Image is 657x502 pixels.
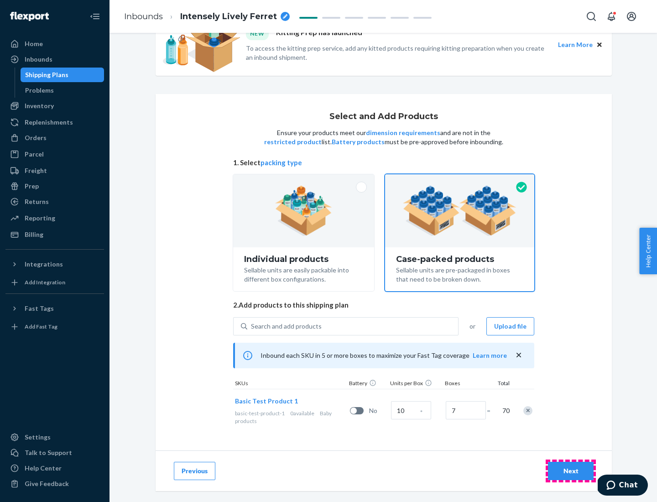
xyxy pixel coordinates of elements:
a: Help Center [5,461,104,476]
button: Basic Test Product 1 [235,397,298,406]
button: Learn more [473,351,507,360]
div: NEW [246,27,269,40]
div: Settings [25,433,51,442]
button: Integrations [5,257,104,272]
p: Ensure your products meet our and are not in the list. must be pre-approved before inbounding. [263,128,504,146]
button: Open account menu [622,7,641,26]
div: Sellable units are easily packable into different box configurations. [244,264,363,284]
a: Add Fast Tag [5,319,104,334]
a: Reporting [5,211,104,225]
div: Boxes [443,379,489,389]
div: Talk to Support [25,448,72,457]
button: Learn More [558,40,593,50]
div: Total [489,379,511,389]
iframe: Opens a widget where you can chat to one of our agents [598,475,648,497]
button: Battery products [332,137,385,146]
div: Returns [25,197,49,206]
button: Close Navigation [86,7,104,26]
button: Open Search Box [582,7,600,26]
input: Number of boxes [446,401,486,419]
span: 1. Select [233,158,534,167]
button: Close [594,40,605,50]
div: Give Feedback [25,479,69,488]
a: Prep [5,179,104,193]
div: Parcel [25,150,44,159]
span: No [369,406,387,415]
span: 2. Add products to this shipping plan [233,300,534,310]
p: Kitting Prep has launched [276,27,362,40]
button: Help Center [639,228,657,274]
div: Add Integration [25,278,65,286]
a: Shipping Plans [21,68,104,82]
button: packing type [261,158,302,167]
a: Inbounds [5,52,104,67]
span: 70 [501,406,510,415]
div: Orders [25,133,47,142]
div: Integrations [25,260,63,269]
div: Case-packed products [396,255,523,264]
button: Upload file [486,317,534,335]
a: Inventory [5,99,104,113]
span: 0 available [290,410,314,417]
a: Problems [21,83,104,98]
div: Units per Box [388,379,443,389]
ol: breadcrumbs [117,3,297,30]
div: Help Center [25,464,62,473]
span: basic-test-product-1 [235,410,285,417]
p: To access the kitting prep service, add any kitted products requiring kitting preparation when yo... [246,44,550,62]
button: dimension requirements [366,128,440,137]
button: restricted product [264,137,322,146]
a: Add Integration [5,275,104,290]
div: Problems [25,86,54,95]
div: SKUs [233,379,347,389]
div: Inbound each SKU in 5 or more boxes to maximize your Fast Tag coverage [233,343,534,368]
span: or [469,322,475,331]
input: Case Quantity [391,401,431,419]
div: Fast Tags [25,304,54,313]
div: Individual products [244,255,363,264]
div: Search and add products [251,322,322,331]
div: Next [556,466,586,476]
div: Baby products [235,409,346,425]
div: Remove Item [523,406,532,415]
h1: Select and Add Products [329,112,438,121]
img: case-pack.59cecea509d18c883b923b81aeac6d0b.png [403,186,516,236]
div: Add Fast Tag [25,323,57,330]
img: individual-pack.facf35554cb0f1810c75b2bd6df2d64e.png [275,186,332,236]
button: Open notifications [602,7,620,26]
span: = [487,406,496,415]
div: Billing [25,230,43,239]
a: Home [5,37,104,51]
div: Home [25,39,43,48]
a: Parcel [5,147,104,162]
button: Fast Tags [5,301,104,316]
button: Previous [174,462,215,480]
a: Freight [5,163,104,178]
span: Intensely Lively Ferret [180,11,277,23]
button: Give Feedback [5,476,104,491]
a: Returns [5,194,104,209]
a: Inbounds [124,11,163,21]
button: Next [548,462,594,480]
div: Replenishments [25,118,73,127]
a: Billing [5,227,104,242]
a: Replenishments [5,115,104,130]
button: Talk to Support [5,445,104,460]
a: Orders [5,131,104,145]
img: Flexport logo [10,12,49,21]
div: Battery [347,379,388,389]
button: close [514,350,523,360]
a: Settings [5,430,104,444]
div: Shipping Plans [25,70,68,79]
span: Basic Test Product 1 [235,397,298,405]
div: Sellable units are pre-packaged in boxes that need to be broken down. [396,264,523,284]
div: Inventory [25,101,54,110]
div: Freight [25,166,47,175]
div: Inbounds [25,55,52,64]
div: Reporting [25,214,55,223]
div: Prep [25,182,39,191]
